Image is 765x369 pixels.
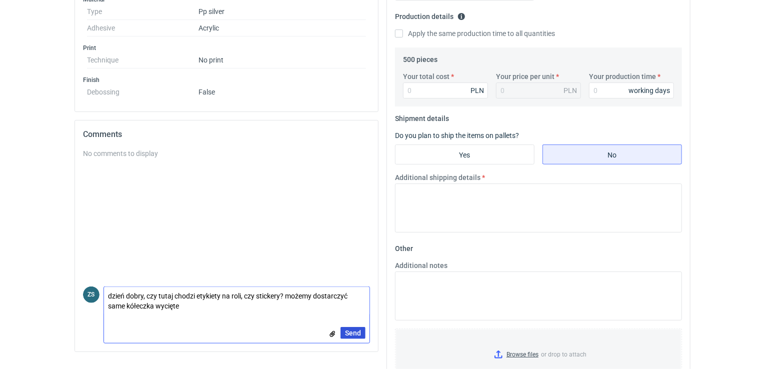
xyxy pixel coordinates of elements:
label: No [542,144,682,164]
legend: Shipment details [395,110,449,122]
div: PLN [563,85,577,95]
label: Yes [395,144,534,164]
dd: Acrylic [198,20,366,36]
dt: Debossing [87,84,198,96]
figcaption: ZS [83,286,99,303]
legend: 500 pieces [403,51,437,63]
button: Send [340,327,365,339]
dt: Adhesive [87,20,198,36]
div: Zuzanna Szygenda [83,286,99,303]
dd: No print [198,52,366,68]
legend: Other [395,240,413,252]
input: 0 [589,82,674,98]
dt: Technique [87,52,198,68]
h3: Finish [83,76,370,84]
dt: Type [87,3,198,20]
dd: Pp silver [198,3,366,20]
label: Apply the same production time to all quantities [395,28,555,38]
div: PLN [470,85,484,95]
span: Send [345,329,361,336]
h2: Comments [83,128,370,140]
div: working days [628,85,670,95]
h3: Print [83,44,370,52]
label: Your total cost [403,71,449,81]
label: Your production time [589,71,656,81]
div: No comments to display [83,148,370,158]
label: Do you plan to ship the items on pallets? [395,131,519,139]
label: Additional notes [395,260,447,270]
input: 0 [403,82,488,98]
legend: Production details [395,8,465,20]
textarea: dzień dobry, czy tutaj chodzi etykiety na roli, czy stickery? możemy dostarczyć same kółeczka wyc... [104,287,369,315]
label: Your price per unit [496,71,554,81]
label: Additional shipping details [395,172,480,182]
dd: False [198,84,366,96]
